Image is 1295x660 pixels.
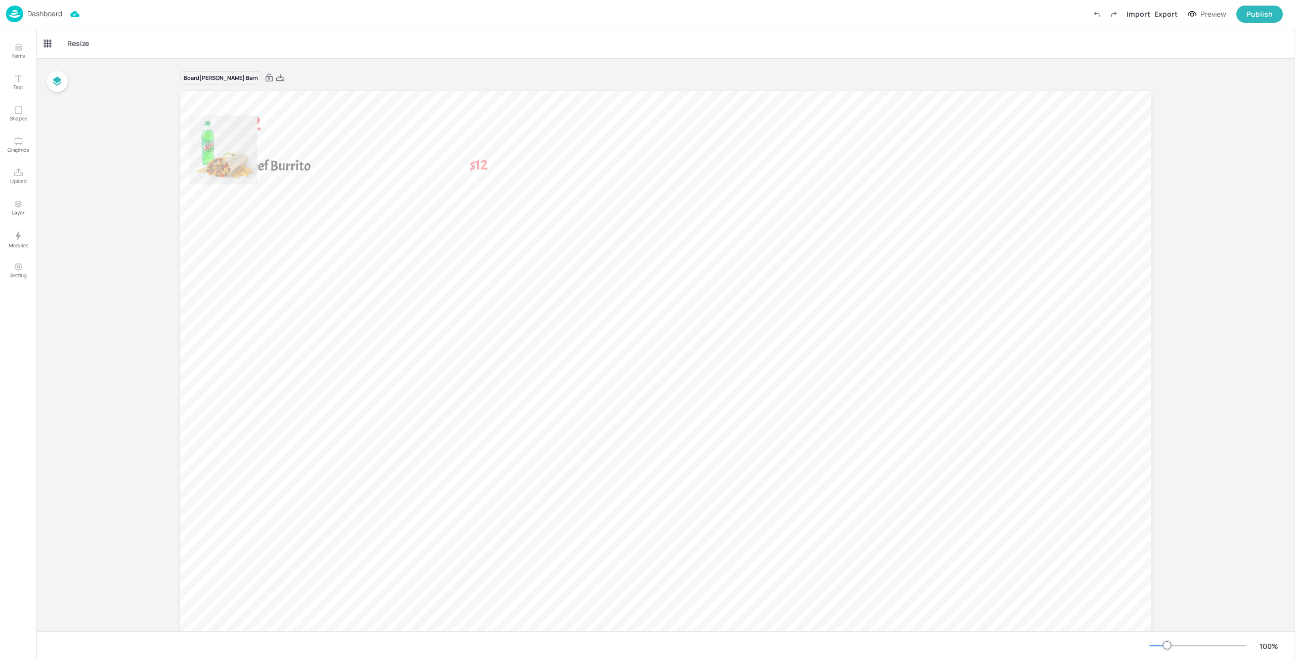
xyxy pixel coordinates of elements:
button: Preview [1182,7,1232,22]
span: Resize [65,38,91,49]
img: logo-86c26b7e.jpg [6,6,23,22]
div: Preview [1200,9,1226,20]
p: Dashboard [27,10,62,17]
div: Board [PERSON_NAME] Barn [180,71,262,85]
label: Redo (Ctrl + Y) [1105,6,1123,23]
img: 2025-07-21-1753113127073nm77i60x3qr.png [189,115,258,184]
span: $12 [235,111,261,136]
span: Beef Burrito [244,157,311,175]
label: Undo (Ctrl + Z) [1088,6,1105,23]
span: $12 [470,155,488,175]
div: 100 % [1257,641,1281,651]
div: Publish [1246,9,1273,20]
div: Export [1154,9,1178,19]
div: Import [1127,9,1150,19]
button: Publish [1236,6,1283,23]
